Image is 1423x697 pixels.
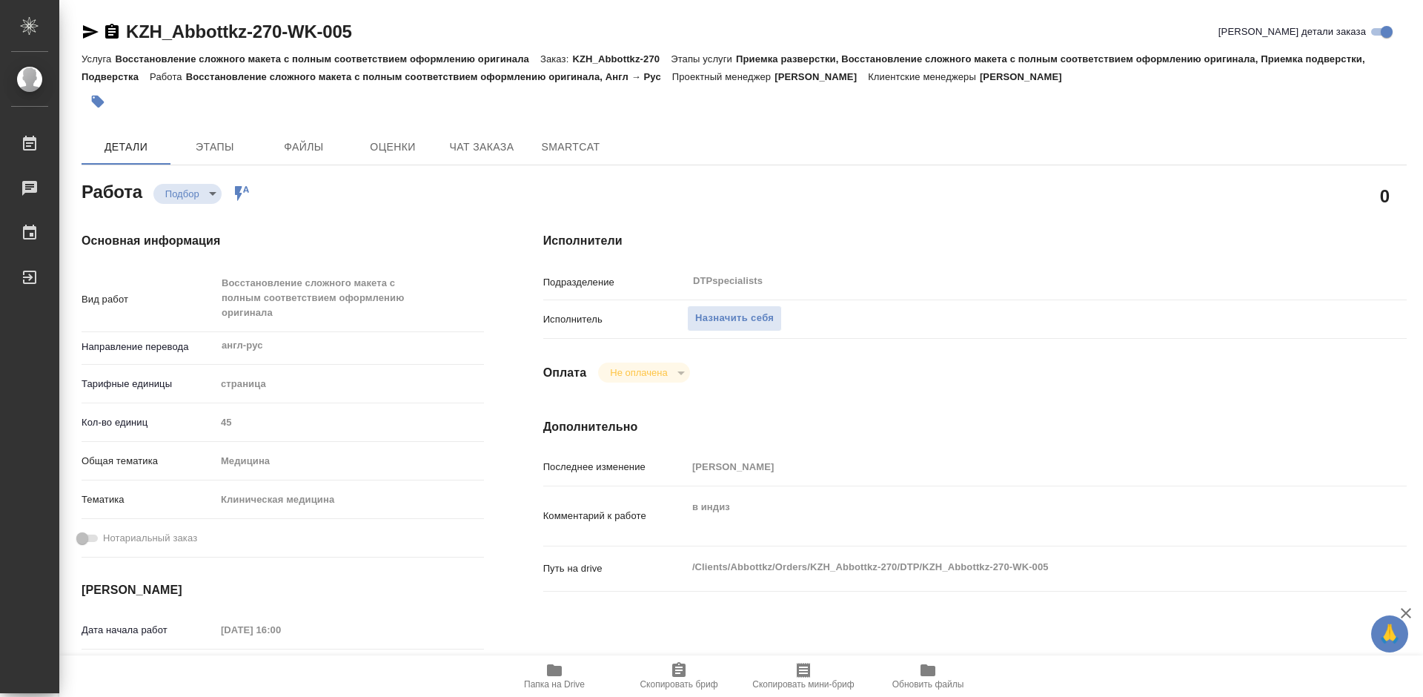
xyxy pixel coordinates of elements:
[543,509,687,523] p: Комментарий к работе
[617,655,741,697] button: Скопировать бриф
[126,22,352,42] a: KZH_Abbottkz-270-WK-005
[540,53,572,65] p: Заказ:
[543,275,687,290] p: Подразделение
[535,138,606,156] span: SmartCat
[82,53,115,65] p: Услуга
[695,310,774,327] span: Назначить себя
[82,340,216,354] p: Направление перевода
[606,366,671,379] button: Не оплачена
[492,655,617,697] button: Папка на Drive
[82,232,484,250] h4: Основная информация
[186,71,672,82] p: Восстановление сложного макета с полным соответствием оформлению оригинала, Англ → Рус
[82,623,216,638] p: Дата начала работ
[687,305,782,331] button: Назначить себя
[82,23,99,41] button: Скопировать ссылку для ЯМессенджера
[115,53,540,65] p: Восстановление сложного макета с полным соответствием оформлению оригинала
[868,71,980,82] p: Клиентские менеджеры
[150,71,186,82] p: Работа
[572,53,671,65] p: KZH_Abbottkz-270
[980,71,1073,82] p: [PERSON_NAME]
[179,138,251,156] span: Этапы
[741,655,866,697] button: Скопировать мини-бриф
[892,679,964,690] span: Обновить файлы
[103,531,197,546] span: Нотариальный заказ
[82,581,484,599] h4: [PERSON_NAME]
[672,71,774,82] p: Проектный менеджер
[598,363,689,383] div: Подбор
[90,138,162,156] span: Детали
[543,232,1407,250] h4: Исполнители
[866,655,990,697] button: Обновить файлы
[640,679,717,690] span: Скопировать бриф
[216,487,484,512] div: Клиническая медицина
[82,377,216,392] p: Тарифные единицы
[82,85,114,118] button: Добавить тэг
[543,561,687,576] p: Путь на drive
[216,449,484,474] div: Медицина
[82,177,142,204] h2: Работа
[161,188,204,200] button: Подбор
[543,460,687,475] p: Последнее изменение
[216,619,345,641] input: Пустое поле
[687,456,1335,478] input: Пустое поле
[774,71,868,82] p: [PERSON_NAME]
[357,138,428,156] span: Оценки
[216,371,484,397] div: страница
[543,364,587,382] h4: Оплата
[1218,24,1366,39] span: [PERSON_NAME] детали заказа
[524,679,585,690] span: Папка на Drive
[103,23,121,41] button: Скопировать ссылку
[1380,183,1390,208] h2: 0
[446,138,517,156] span: Чат заказа
[1377,618,1402,650] span: 🙏
[216,412,484,433] input: Пустое поле
[82,454,216,469] p: Общая тематика
[82,292,216,307] p: Вид работ
[153,184,222,204] div: Подбор
[82,415,216,430] p: Кол-во единиц
[543,418,1407,436] h4: Дополнительно
[687,555,1335,580] textarea: /Clients/Abbottkz/Orders/KZH_Abbottkz-270/DTP/KZH_Abbottkz-270-WK-005
[82,492,216,507] p: Тематика
[268,138,339,156] span: Файлы
[1371,615,1408,653] button: 🙏
[671,53,736,65] p: Этапы услуги
[543,312,687,327] p: Исполнитель
[687,495,1335,535] textarea: в индиз
[752,679,854,690] span: Скопировать мини-бриф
